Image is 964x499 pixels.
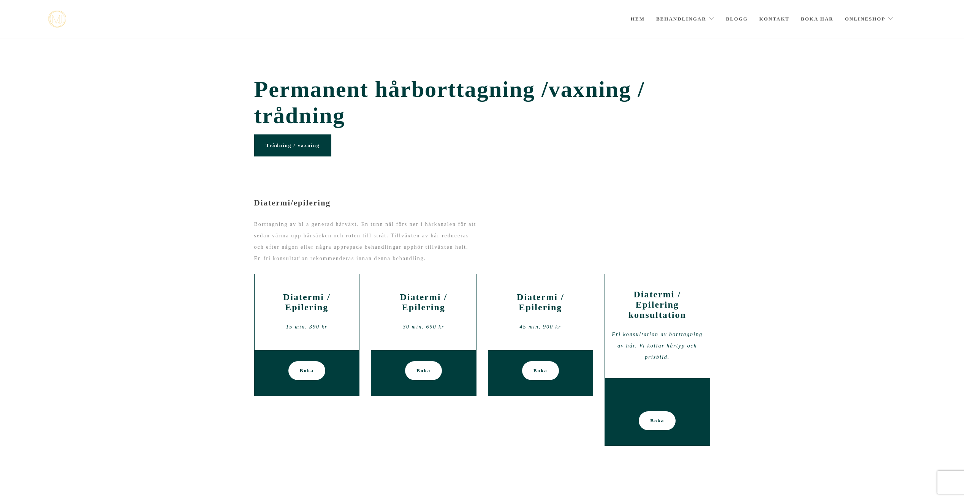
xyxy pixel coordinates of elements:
span: Trådning / vaxning [266,142,320,148]
h2: Diatermi / Epilering [494,292,587,313]
span: Boka [300,361,314,380]
p: Borttagning av bl a generad hårväxt. En tunn nål förs ner i hårkanalen för att sedan värma upp hå... [254,219,476,264]
div: 30 min, 690 kr [377,321,470,333]
div: 15 min, 390 kr [260,321,354,333]
span: Boka [533,361,548,380]
a: Boka [288,361,325,380]
h2: Diatermi / Epilering [377,292,470,313]
a: Boka [405,361,442,380]
a: Boka [639,411,676,430]
span: Permanent hårborttagning /vaxning / trådning [254,76,710,129]
img: mjstudio [48,11,66,28]
div: 45 min, 900 kr [494,321,587,333]
span: Boka [650,411,664,430]
span: Diatermi/epilering [254,198,331,207]
a: Trådning / vaxning [254,134,332,156]
h2: Diatermi / Epilering konsultation [611,289,704,320]
span: - [254,460,257,466]
span: Boka [416,361,431,380]
div: Fri konsultation av borttagning av hår. Vi kollar hårtyp och prisbild. [611,329,704,363]
a: mjstudio mjstudio mjstudio [48,11,66,28]
h2: Diatermi / Epilering [260,292,354,313]
a: Boka [522,361,559,380]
